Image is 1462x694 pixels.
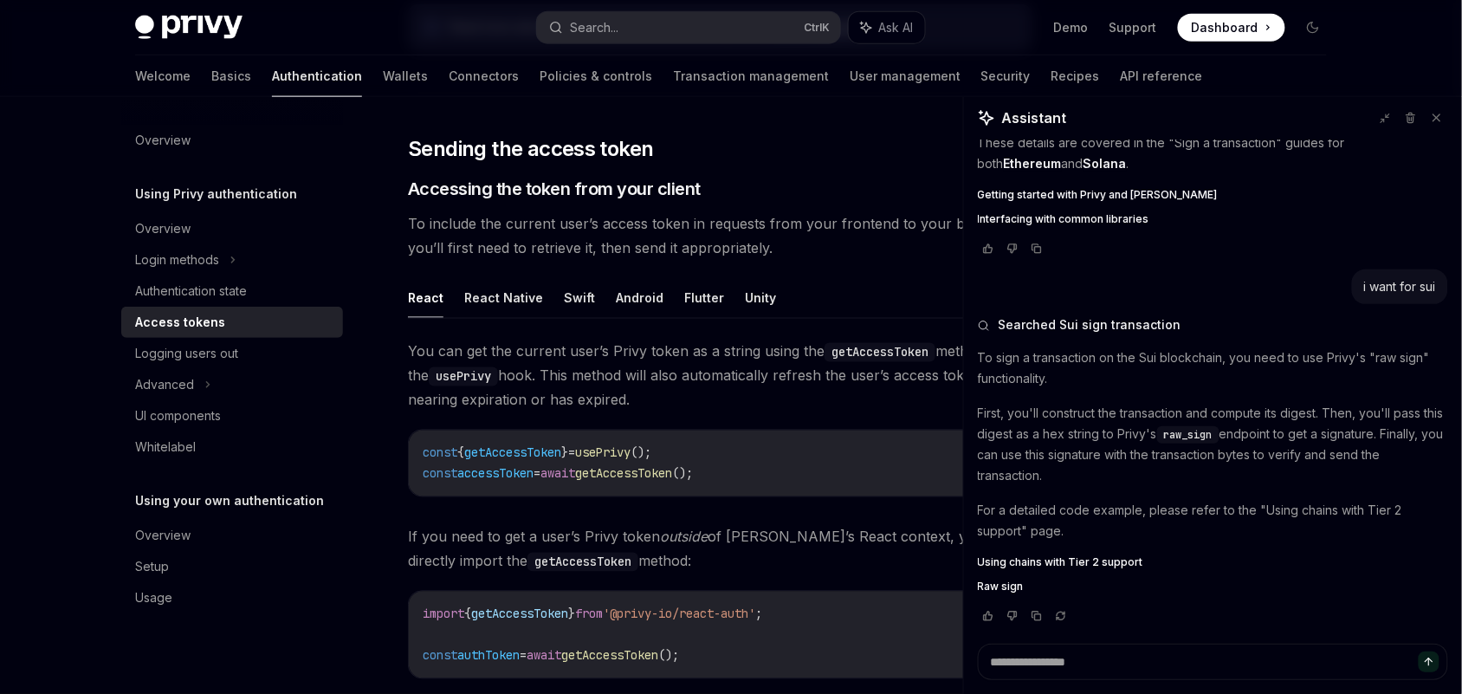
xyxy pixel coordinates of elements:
span: To include the current user’s access token in requests from your frontend to your backend, you’ll... [408,211,1032,260]
span: await [540,466,575,482]
a: Interfacing with common libraries [978,212,1448,226]
span: You can get the current user’s Privy token as a string using the method from the hook. This metho... [408,340,1032,412]
span: const [423,648,457,664]
a: Overview [121,125,343,156]
a: UI components [121,400,343,431]
span: = [534,466,540,482]
span: getAccessToken [464,445,561,461]
div: Overview [135,525,191,546]
div: Authentication state [135,281,247,302]
a: Dashboard [1178,14,1285,42]
h5: Using Privy authentication [135,184,297,204]
a: Security [981,55,1031,97]
span: Sending the access token [408,135,654,163]
div: Logging users out [135,343,238,364]
span: raw_sign [1164,428,1213,442]
div: i want for sui [1364,278,1436,295]
span: } [561,445,568,461]
a: Welcome [135,55,191,97]
span: Searched Sui sign transaction [999,316,1181,334]
a: Getting started with Privy and [PERSON_NAME] [978,188,1448,202]
button: Send message [1419,652,1439,672]
span: Assistant [1002,107,1067,128]
a: Usage [121,582,343,613]
h5: Using your own authentication [135,490,324,511]
a: User management [850,55,961,97]
span: ; [755,606,762,622]
a: Access tokens [121,307,343,338]
div: Overview [135,218,191,239]
span: const [423,466,457,482]
span: const [423,445,457,461]
a: Overview [121,520,343,551]
span: getAccessToken [471,606,568,622]
div: Login methods [135,250,219,270]
span: { [464,606,471,622]
a: Raw sign [978,580,1448,593]
a: Wallets [383,55,428,97]
span: { [457,445,464,461]
span: = [520,648,527,664]
a: Connectors [449,55,519,97]
button: React [408,277,443,318]
div: Access tokens [135,312,225,333]
span: getAccessToken [561,648,658,664]
span: from [575,606,603,622]
span: Getting started with Privy and [PERSON_NAME] [978,188,1218,202]
span: accessToken [457,466,534,482]
a: Logging users out [121,338,343,369]
p: First, you'll construct the transaction and compute its digest. Then, you'll pass this digest as ... [978,403,1448,486]
button: Android [616,277,663,318]
a: Overview [121,213,343,244]
p: These details are covered in the "Sign a transaction" guides for both and . [978,133,1448,174]
a: Authentication state [121,276,343,307]
span: Raw sign [978,580,1024,593]
div: UI components [135,405,221,426]
a: Using chains with Tier 2 support [978,555,1448,569]
span: (); [631,445,651,461]
span: Ask AI [878,19,913,36]
button: React Native [464,277,543,318]
a: Solana [1084,156,1127,172]
div: Usage [135,587,172,608]
em: outside [660,529,708,546]
span: Interfacing with common libraries [978,212,1149,226]
button: Swift [564,277,595,318]
p: For a detailed code example, please refer to the "Using chains with Tier 2 support" page. [978,500,1448,542]
span: = [568,445,575,461]
code: getAccessToken [825,343,935,362]
div: Setup [135,556,169,577]
div: Overview [135,130,191,151]
button: Search...CtrlK [537,12,840,43]
code: getAccessToken [527,553,638,572]
a: Ethereum [1004,156,1062,172]
div: Search... [570,17,618,38]
a: Policies & controls [540,55,652,97]
span: (); [672,466,693,482]
div: Advanced [135,374,194,395]
a: API reference [1121,55,1203,97]
a: Setup [121,551,343,582]
span: import [423,606,464,622]
button: Searched Sui sign transaction [978,316,1448,334]
span: '@privy-io/react-auth' [603,606,755,622]
span: } [568,606,575,622]
span: Using chains with Tier 2 support [978,555,1143,569]
span: If you need to get a user’s Privy token of [PERSON_NAME]’s React context, you can directly import... [408,525,1032,574]
span: Dashboard [1192,19,1258,36]
a: Basics [211,55,251,97]
a: Transaction management [673,55,829,97]
a: Recipes [1051,55,1100,97]
a: Authentication [272,55,362,97]
span: await [527,648,561,664]
a: Demo [1054,19,1089,36]
p: To sign a transaction on the Sui blockchain, you need to use Privy's "raw sign" functionality. [978,347,1448,389]
button: Toggle dark mode [1299,14,1327,42]
span: getAccessToken [575,466,672,482]
button: Flutter [684,277,724,318]
button: Ask AI [849,12,925,43]
span: Ctrl K [804,21,830,35]
img: dark logo [135,16,243,40]
span: (); [658,648,679,664]
span: Accessing the token from your client [408,177,701,201]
